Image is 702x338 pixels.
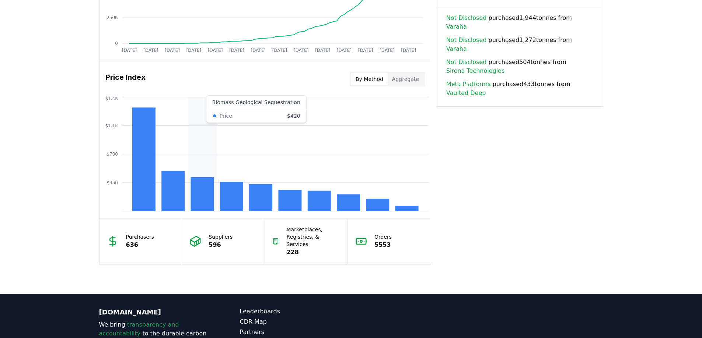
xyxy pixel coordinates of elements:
[99,321,179,337] span: transparency and accountability
[446,58,487,67] a: Not Disclosed
[240,317,351,326] a: CDR Map
[351,73,388,85] button: By Method
[287,248,340,257] p: 228
[446,36,487,45] a: Not Disclosed
[446,36,594,53] span: purchased 1,272 tonnes from
[446,22,467,31] a: Varaha
[293,48,308,53] tspan: [DATE]
[105,72,146,86] h3: Price Index
[446,45,467,53] a: Varaha
[358,48,373,53] tspan: [DATE]
[374,233,392,241] p: Orders
[446,67,504,75] a: Sirona Technologies
[374,241,392,249] p: 5553
[336,48,352,53] tspan: [DATE]
[287,226,340,248] p: Marketplaces, Registries, & Services
[401,48,416,53] tspan: [DATE]
[229,48,244,53] tspan: [DATE]
[126,241,154,249] p: 636
[251,48,266,53] tspan: [DATE]
[209,241,233,249] p: 596
[209,233,233,241] p: Suppliers
[165,48,180,53] tspan: [DATE]
[106,180,118,185] tspan: $350
[240,328,351,337] a: Partners
[446,80,594,97] span: purchased 433 tonnes from
[143,48,158,53] tspan: [DATE]
[99,307,210,317] p: [DOMAIN_NAME]
[240,307,351,316] a: Leaderboards
[186,48,201,53] tspan: [DATE]
[272,48,287,53] tspan: [DATE]
[115,41,118,46] tspan: 0
[446,14,487,22] a: Not Disclosed
[106,15,118,20] tspan: 250K
[446,80,491,89] a: Meta Platforms
[446,58,594,75] span: purchased 504 tonnes from
[388,73,423,85] button: Aggregate
[446,14,594,31] span: purchased 1,944 tonnes from
[446,89,486,97] a: Vaulted Deep
[207,48,223,53] tspan: [DATE]
[105,123,118,128] tspan: $1.1K
[380,48,395,53] tspan: [DATE]
[126,233,154,241] p: Purchasers
[315,48,330,53] tspan: [DATE]
[105,96,118,101] tspan: $1.4K
[122,48,137,53] tspan: [DATE]
[106,152,118,157] tspan: $700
